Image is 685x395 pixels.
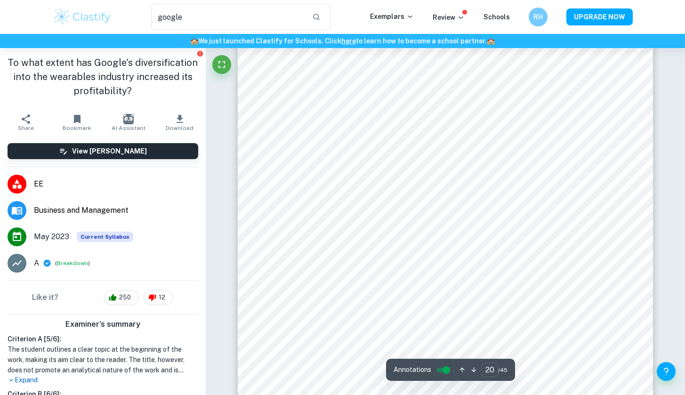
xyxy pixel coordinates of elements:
[144,290,173,305] div: 12
[154,109,205,136] button: Download
[77,232,133,242] div: This exemplar is based on the current syllabus. Feel free to refer to it for inspiration/ideas wh...
[566,8,633,25] button: UPGRADE NOW
[153,293,170,302] span: 12
[197,50,204,57] button: Report issue
[190,37,198,45] span: 🏫
[34,178,198,190] span: EE
[370,11,414,22] p: Exemplars
[8,56,198,98] h1: To what extent has Google's diversification into the wearables industry increased its profitability?
[433,12,465,23] p: Review
[53,8,113,26] img: Clastify logo
[114,293,136,302] span: 250
[103,109,154,136] button: AI Assistant
[123,114,134,124] img: AI Assistant
[55,259,90,268] span: ( )
[8,143,198,159] button: View [PERSON_NAME]
[487,37,495,45] span: 🏫
[484,13,510,21] a: Schools
[77,232,133,242] span: Current Syllabus
[532,12,543,22] h6: RH
[8,344,198,375] h1: The student outlines a clear topic at the beginning of the work, making its aim clear to the read...
[2,36,683,46] h6: We just launched Clastify for Schools. Click to learn how to become a school partner.
[32,292,58,303] h6: Like it?
[394,365,431,375] span: Annotations
[72,146,147,156] h6: View [PERSON_NAME]
[34,258,39,269] p: A
[18,125,34,131] span: Share
[212,55,231,74] button: Fullscreen
[166,125,193,131] span: Download
[341,37,356,45] a: here
[34,205,198,216] span: Business and Management
[151,4,305,30] input: Search for any exemplars...
[51,109,103,136] button: Bookmark
[8,375,198,385] p: Expand
[63,125,91,131] span: Bookmark
[529,8,548,26] button: RH
[8,334,198,344] h6: Criterion A [ 5 / 6 ]:
[657,362,676,381] button: Help and Feedback
[34,231,69,242] span: May 2023
[57,259,88,267] button: Breakdown
[104,290,139,305] div: 250
[4,319,202,330] h6: Examiner's summary
[112,125,145,131] span: AI Assistant
[498,366,508,374] span: / 45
